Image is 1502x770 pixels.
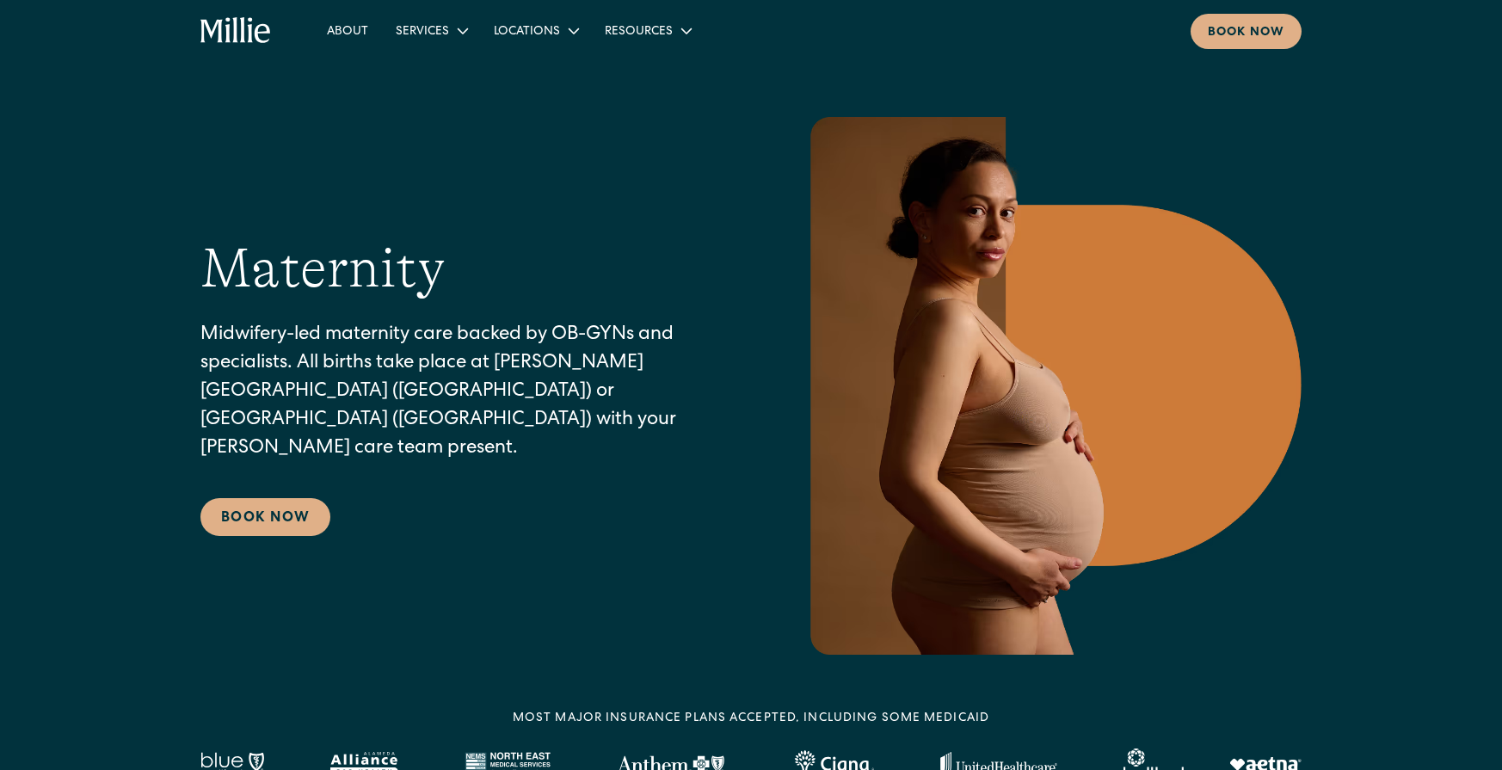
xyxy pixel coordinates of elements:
a: About [313,16,382,45]
div: Services [382,16,480,45]
h1: Maternity [200,236,445,302]
div: MOST MAJOR INSURANCE PLANS ACCEPTED, INCLUDING some MEDICAID [513,710,989,728]
div: Services [396,23,449,41]
a: Book Now [200,498,330,536]
div: Locations [494,23,560,41]
div: Resources [605,23,673,41]
p: Midwifery-led maternity care backed by OB-GYNs and specialists. All births take place at [PERSON_... [200,322,730,464]
div: Locations [480,16,591,45]
img: Pregnant woman in neutral underwear holding her belly, standing in profile against a warm-toned g... [799,117,1302,655]
div: Book now [1208,24,1284,42]
a: Book now [1191,14,1302,49]
a: home [200,17,272,45]
div: Resources [591,16,704,45]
